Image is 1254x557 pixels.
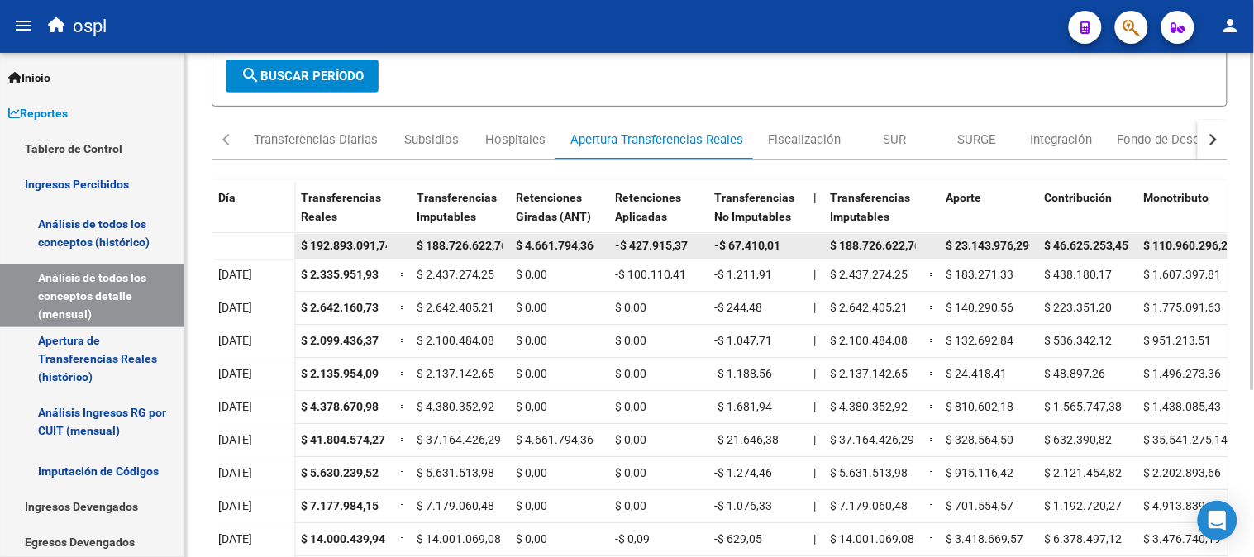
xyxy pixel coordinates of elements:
span: $ 2.202.893,66 [1144,466,1222,479]
span: $ 1.438.085,43 [1144,400,1222,413]
span: $ 4.380.352,92 [417,400,494,413]
span: $ 5.631.513,98 [830,466,908,479]
span: $ 14.000.439,94 [301,532,385,545]
span: [DATE] [218,301,252,314]
datatable-header-cell: Transferencias Imputables [823,180,923,250]
span: = [929,301,936,314]
span: $ 536.342,12 [1045,334,1113,347]
span: = [400,466,407,479]
datatable-header-cell: Retenciones Giradas (ANT) [509,180,608,250]
span: $ 328.564,50 [946,433,1013,446]
span: $ 5.630.239,52 [301,466,379,479]
span: [DATE] [218,400,252,413]
span: -$ 629,05 [714,532,762,545]
span: $ 4.380.352,92 [830,400,908,413]
span: Inicio [8,69,50,87]
span: = [400,433,407,446]
span: $ 14.001.069,08 [830,532,914,545]
div: Fiscalización [768,131,841,149]
span: $ 3.418.669,57 [946,532,1023,545]
span: Reportes [8,104,68,122]
span: | [813,334,816,347]
mat-icon: menu [13,16,33,36]
span: $ 2.137.142,65 [417,367,494,380]
datatable-header-cell: Retenciones Aplicadas [608,180,708,250]
span: $ 1.565.747,38 [1045,400,1123,413]
span: | [813,301,816,314]
span: [DATE] [218,499,252,512]
span: $ 223.351,20 [1045,301,1113,314]
span: $ 7.179.060,48 [417,499,494,512]
span: -$ 0,09 [615,532,650,545]
span: $ 2.121.454,82 [1045,466,1123,479]
span: $ 46.625.253,45 [1045,239,1129,252]
datatable-header-cell: Contribución [1038,180,1137,250]
datatable-header-cell: Aporte [939,180,1038,250]
span: $ 48.897,26 [1045,367,1106,380]
span: $ 0,00 [516,301,547,314]
span: | [813,400,816,413]
span: $ 37.164.426,29 [830,433,914,446]
span: $ 0,00 [516,400,547,413]
span: $ 140.290,56 [946,301,1013,314]
span: $ 37.164.426,29 [417,433,501,446]
datatable-header-cell: Transferencias Reales [294,180,393,250]
span: $ 3.476.740,19 [1144,532,1222,545]
span: Retenciones Aplicadas [615,191,681,223]
span: = [400,499,407,512]
span: -$ 1.211,91 [714,268,772,281]
span: -$ 1.047,71 [714,334,772,347]
span: = [400,367,407,380]
span: $ 0,00 [516,334,547,347]
span: $ 951.213,51 [1144,334,1212,347]
span: = [929,499,936,512]
span: $ 701.554,57 [946,499,1013,512]
span: = [929,466,936,479]
span: $ 7.179.060,48 [830,499,908,512]
span: Transferencias Imputables [830,191,910,223]
span: | [813,191,817,204]
span: = [400,334,407,347]
span: $ 0,00 [516,367,547,380]
span: $ 110.960.296,21 [1144,239,1235,252]
span: $ 810.602,18 [946,400,1013,413]
div: Integración [1031,131,1093,149]
span: $ 0,00 [615,466,646,479]
span: $ 183.271,33 [946,268,1013,281]
span: Monotributo [1144,191,1209,204]
span: [DATE] [218,532,252,545]
datatable-header-cell: | [807,180,823,250]
span: $ 2.100.484,08 [417,334,494,347]
datatable-header-cell: Monotributo [1137,180,1237,250]
span: | [813,268,816,281]
span: $ 0,00 [516,466,547,479]
span: $ 915.116,42 [946,466,1013,479]
span: -$ 1.188,56 [714,367,772,380]
div: SUR [883,131,906,149]
span: $ 0,00 [615,499,646,512]
span: $ 35.541.275,14 [1144,433,1228,446]
span: $ 0,00 [516,532,547,545]
button: Buscar Período [226,60,379,93]
span: $ 2.642.160,73 [301,301,379,314]
span: Transferencias Reales [301,191,381,223]
span: $ 4.378.670,98 [301,400,379,413]
span: $ 6.378.497,12 [1045,532,1123,545]
span: $ 1.607.397,81 [1144,268,1222,281]
span: -$ 427.915,37 [615,239,688,252]
div: Fondo de Desempleo [1118,131,1235,149]
span: $ 2.100.484,08 [830,334,908,347]
span: $ 0,00 [516,268,547,281]
span: -$ 1.076,33 [714,499,772,512]
span: | [813,532,816,545]
span: $ 188.726.622,76 [417,239,508,252]
span: = [400,532,407,545]
span: $ 2.135.954,09 [301,367,379,380]
span: -$ 67.410,01 [714,239,780,252]
mat-icon: person [1221,16,1241,36]
span: = [400,268,407,281]
div: Open Intercom Messenger [1198,501,1237,540]
span: $ 14.001.069,08 [417,532,501,545]
span: = [929,433,936,446]
span: Transferencias Imputables [417,191,497,223]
